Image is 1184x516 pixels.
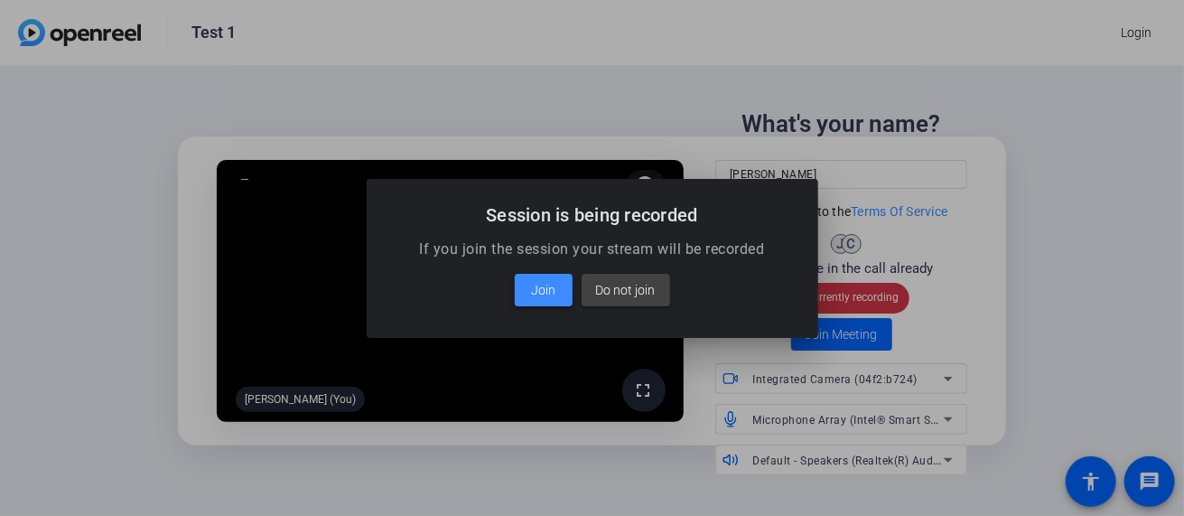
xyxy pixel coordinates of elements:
[388,201,797,230] h2: Session is being recorded
[582,274,670,306] button: Do not join
[596,279,656,301] span: Do not join
[388,239,797,260] p: If you join the session your stream will be recorded
[515,274,573,306] button: Join
[531,279,555,301] span: Join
